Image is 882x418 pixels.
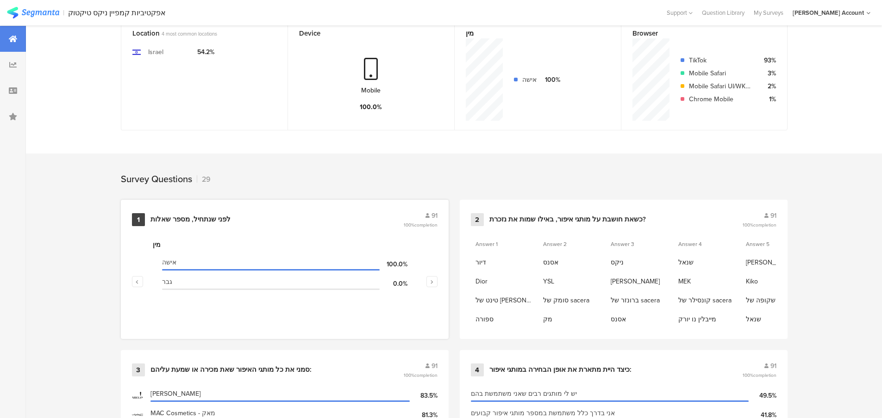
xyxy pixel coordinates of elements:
div: 49.5% [749,391,776,400]
a: My Surveys [749,8,788,17]
div: מין [466,28,594,38]
span: YSL [543,277,601,286]
span: 100% [743,221,776,228]
div: Mobile Safari [689,68,752,78]
span: סומק של sacera [543,295,601,305]
span: 91 [432,211,438,221]
div: TikTok [689,55,752,65]
div: 100% [544,75,560,85]
div: 0.0% [380,279,407,289]
div: Survey Questions [121,172,192,186]
span: MEK [678,277,737,286]
div: Browser [632,28,761,38]
span: 100% [404,372,438,379]
span: 91 [432,361,438,371]
div: מין [153,240,417,250]
div: Mobile [361,86,381,95]
span: completion [414,372,438,379]
div: 93% [760,55,776,65]
div: אפקטיביות קמפיין ניקס טיקטוק [68,8,166,17]
span: שנאל [678,258,737,267]
div: Chrome Mobile [689,94,752,104]
div: Mobile Safari UI/WKWebView [689,81,752,91]
span: שנאל [746,314,804,324]
section: Answer 4 [678,240,720,248]
section: Answer 5 [746,240,788,248]
span: 91 [770,211,776,221]
span: Kiko [746,277,804,286]
div: | [63,7,64,18]
section: Answer 1 [475,240,517,248]
span: אני בדרך כלל משתמשת במספר מותגי איפור קבועים [471,408,615,418]
span: יש לי מותגים רבים שאני משתמשת בהם [471,389,577,399]
span: ספורה [475,314,534,324]
div: 83.5% [410,391,438,400]
div: 4 [471,363,484,376]
span: מייבלין נו יורק [678,314,737,324]
div: 1% [760,94,776,104]
div: 2 [471,213,484,226]
span: completion [414,221,438,228]
span: ברונזר של sacera [611,295,669,305]
a: Question Library [697,8,749,17]
span: 91 [770,361,776,371]
span: מק [543,314,601,324]
div: 2% [760,81,776,91]
div: 3% [760,68,776,78]
div: כשאת חושבת על מותגי איפור, באילו שמות את נזכרת? [489,215,646,224]
span: אסנס [543,258,601,267]
img: d3718dnoaommpf.cloudfront.net%2Fitem%2F89b5cd51a86c19cb4562.jpg [132,390,143,401]
span: completion [753,372,776,379]
div: Location [132,28,261,38]
section: Answer 2 [543,240,585,248]
div: 3 [132,363,145,376]
span: Dior [475,277,534,286]
span: דיור [475,258,534,267]
div: Support [667,6,693,20]
div: 100.0% [360,102,382,112]
div: אישה [522,75,537,85]
span: 4 most common locations [162,30,217,37]
span: 100% [404,221,438,228]
div: כיצד היית מתארת את אופן הבחירה במותגי איפור: [489,365,632,375]
span: [PERSON_NAME] [150,389,201,399]
div: 1 [132,213,145,226]
div: סמני את כל מותגי האיפור שאת מכירה או שמעת עליהם: [150,365,312,375]
span: קונסילר של sacera [678,295,737,305]
span: גבר [162,277,172,287]
span: מסקרה שקופה של sacera [746,295,804,305]
span: אסנס [611,314,669,324]
span: [PERSON_NAME] [611,277,669,286]
span: [PERSON_NAME] [746,258,804,267]
section: Answer 3 [611,240,652,248]
div: 54.2% [197,47,214,57]
span: ניקס [611,258,669,267]
span: אישה [162,258,176,267]
span: טינט של [PERSON_NAME] [475,295,534,305]
div: 100.0% [380,259,407,269]
img: segmanta logo [7,7,59,18]
span: MAC Cosmetics - מאק [150,408,215,418]
span: 100% [743,372,776,379]
div: Israel [148,47,163,57]
div: Device [299,28,428,38]
span: completion [753,221,776,228]
div: 29 [197,174,211,184]
div: [PERSON_NAME] Account [793,8,864,17]
div: לפני שנתחיל, מספר שאלות [150,215,231,224]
